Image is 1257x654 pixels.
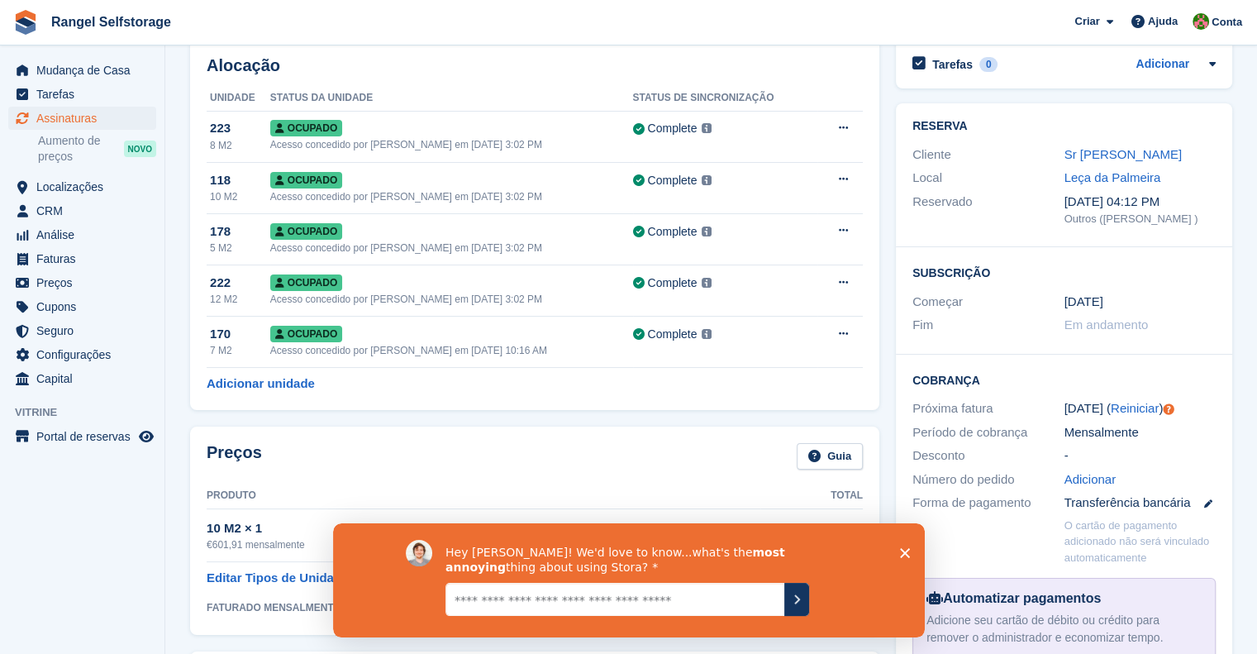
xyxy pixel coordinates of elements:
[1161,402,1176,417] div: Tooltip anchor
[45,8,178,36] a: Rangel Selfstorage
[36,319,136,342] span: Seguro
[1064,211,1217,227] div: Outros ([PERSON_NAME] )
[210,189,270,204] div: 10 M2
[13,10,38,35] img: stora-icon-8386f47178a22dfd0bd8f6a31ec36ba5ce8667c1dd55bd0f319d3a0aa187defe.svg
[15,404,164,421] span: Vitrine
[648,326,698,343] div: Complete
[210,343,270,358] div: 7 M2
[648,172,698,189] div: Complete
[270,85,633,112] th: Status da unidade
[797,443,863,470] a: Guia
[926,612,1202,647] div: Adicione seu cartão de débito ou crédito para remover o administrador e economizar tempo.
[979,57,998,72] div: 0
[912,494,1064,513] div: Forma de pagamento
[210,325,270,344] div: 170
[210,274,270,293] div: 222
[270,343,633,358] div: Acesso concedido por [PERSON_NAME] em [DATE] 10:16 AM
[912,146,1064,165] div: Cliente
[8,425,156,448] a: menu
[648,274,698,292] div: Complete
[926,589,1202,609] div: Automatizar pagamentos
[270,223,342,240] span: Ocupado
[1064,193,1217,212] div: [DATE] 04:12 PM
[270,172,342,189] span: Ocupado
[210,138,270,153] div: 8 M2
[1111,401,1159,415] a: Reiniciar
[36,271,136,294] span: Preços
[1074,13,1099,30] span: Criar
[8,83,156,106] a: menu
[36,107,136,130] span: Assinaturas
[36,295,136,318] span: Cupons
[8,247,156,270] a: menu
[912,293,1064,312] div: Começar
[207,600,760,615] div: FATURADO MENSALMENTE
[36,343,136,366] span: Configurações
[8,175,156,198] a: menu
[38,132,156,165] a: Aumento de preços NOVO
[1064,170,1161,184] a: Leça da Palmeira
[270,120,342,136] span: Ocupado
[912,316,1064,335] div: Fim
[1064,399,1217,418] div: [DATE] ( )
[1212,14,1242,31] span: Conta
[8,343,156,366] a: menu
[8,59,156,82] a: menu
[207,483,760,509] th: Produto
[36,247,136,270] span: Faturas
[912,470,1064,489] div: Número do pedido
[270,241,633,255] div: Acesso concedido por [PERSON_NAME] em [DATE] 3:02 PM
[648,223,698,241] div: Complete
[1064,293,1103,312] time: 2024-01-11 00:00:00 UTC
[270,274,342,291] span: Ocupado
[38,133,124,165] span: Aumento de preços
[760,509,863,561] td: €601,91
[702,227,712,236] img: icon-info-grey-7440780725fd019a000dd9b08b2336e03edf1995a4989e88bcd33f0948082b44.svg
[912,423,1064,442] div: Período de cobrança
[210,222,270,241] div: 178
[207,519,760,538] div: 10 M2 × 1
[8,367,156,390] a: menu
[1193,13,1209,30] img: Nuno Couto
[648,120,698,137] div: Complete
[210,292,270,307] div: 12 M2
[36,83,136,106] span: Tarefas
[1064,470,1117,489] a: Adicionar
[633,85,818,112] th: Status de sincronização
[1136,55,1189,74] a: Adicionar
[210,241,270,255] div: 5 M2
[8,223,156,246] a: menu
[207,85,270,112] th: Unidade
[207,443,262,470] h2: Preços
[1064,423,1217,442] div: Mensalmente
[1064,317,1149,332] span: Em andamento
[136,427,156,446] a: Loja de pré-visualização
[207,569,348,588] a: Editar Tipos de Unidade
[8,107,156,130] a: menu
[36,59,136,82] span: Mudança de Casa
[912,399,1064,418] div: Próxima fatura
[124,141,156,157] div: NOVO
[912,193,1064,227] div: Reservado
[210,171,270,190] div: 118
[36,367,136,390] span: Capital
[270,189,633,204] div: Acesso concedido por [PERSON_NAME] em [DATE] 3:02 PM
[702,123,712,133] img: icon-info-grey-7440780725fd019a000dd9b08b2336e03edf1995a4989e88bcd33f0948082b44.svg
[207,375,315,394] a: Adicionar unidade
[932,57,973,72] h2: Tarefas
[333,523,925,637] iframe: Inquérito de David de Stora
[1064,518,1217,566] p: O cartão de pagamento adicionado não será vinculado automaticamente
[912,371,1216,388] h2: Cobrança
[8,295,156,318] a: menu
[760,483,863,509] th: Total
[912,120,1216,133] h2: Reserva
[207,537,760,552] div: €601,91 mensalmente
[1064,446,1217,465] div: -
[36,175,136,198] span: Localizações
[702,175,712,185] img: icon-info-grey-7440780725fd019a000dd9b08b2336e03edf1995a4989e88bcd33f0948082b44.svg
[1148,13,1178,30] span: Ajuda
[1064,494,1217,513] div: Transferência bancária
